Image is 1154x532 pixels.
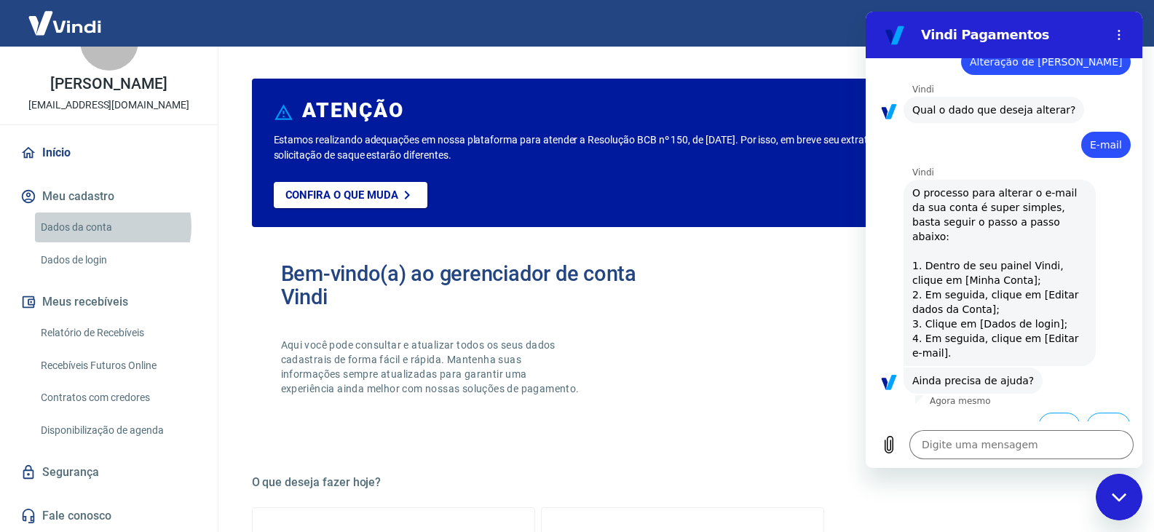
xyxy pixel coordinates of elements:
a: Dados de login [35,245,200,275]
a: Fale conosco [17,500,200,532]
p: [EMAIL_ADDRESS][DOMAIN_NAME] [28,98,189,113]
button: Meu cadastro [17,180,200,213]
h2: Bem-vindo(a) ao gerenciador de conta Vindi [281,262,683,309]
a: Confira o que muda [274,182,427,208]
h6: ATENÇÃO [302,103,403,118]
a: Início [17,137,200,169]
a: Relatório de Recebíveis [35,318,200,348]
iframe: Janela de mensagens [866,12,1142,468]
button: Sair [1084,10,1137,37]
a: Dados da conta [35,213,200,242]
p: Estamos realizando adequações em nossa plataforma para atender a Resolução BCB nº 150, de [DATE].... [274,132,928,163]
img: Vindi [17,1,112,45]
a: Recebíveis Futuros Online [35,351,200,381]
p: Confira o que muda [285,188,398,202]
a: Segurança [17,456,200,488]
p: Aqui você pode consultar e atualizar todos os seus dados cadastrais de forma fácil e rápida. Mant... [281,338,582,396]
p: [PERSON_NAME] [50,76,167,92]
button: Meus recebíveis [17,286,200,318]
a: Contratos com credores [35,383,200,413]
iframe: Botão para abrir a janela de mensagens, conversa em andamento [1096,474,1142,520]
h5: O que deseja fazer hoje? [252,475,1114,490]
a: Disponibilização de agenda [35,416,200,445]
